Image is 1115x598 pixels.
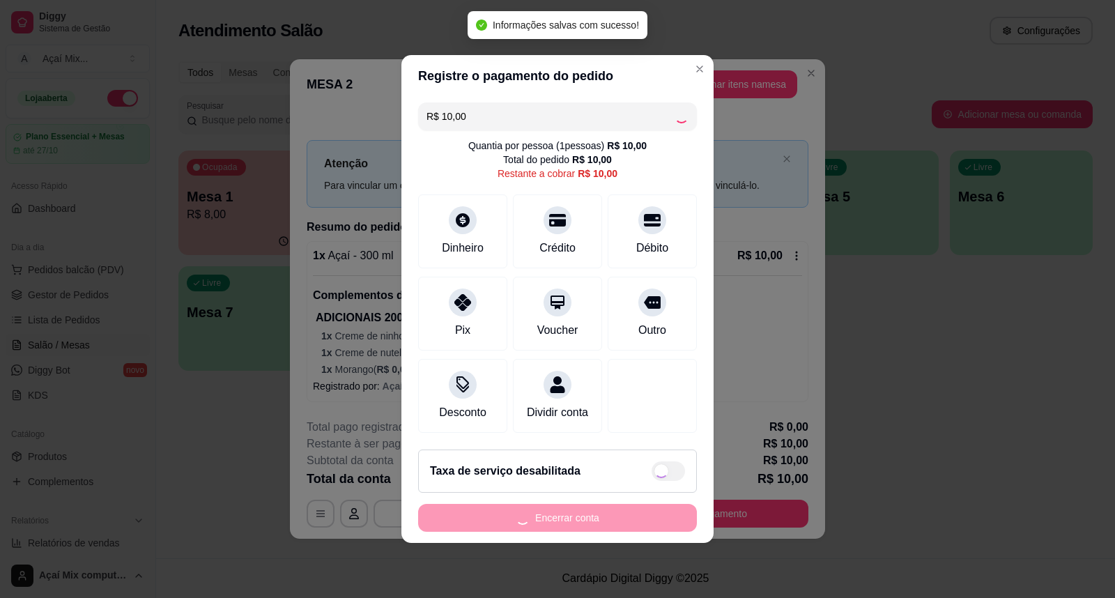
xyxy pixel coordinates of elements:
button: Close [689,58,711,80]
div: Restante a cobrar [498,167,617,181]
div: R$ 10,00 [572,153,612,167]
div: Quantia por pessoa ( 1 pessoas) [468,139,647,153]
div: Desconto [439,404,486,421]
span: check-circle [476,20,487,31]
div: Voucher [537,322,578,339]
div: Pix [455,322,470,339]
header: Registre o pagamento do pedido [401,55,714,97]
div: Dinheiro [442,240,484,256]
div: Dividir conta [527,404,588,421]
div: Outro [638,322,666,339]
div: Débito [636,240,668,256]
input: Ex.: hambúrguer de cordeiro [426,102,675,130]
div: Total do pedido [503,153,612,167]
div: Loading [675,109,689,123]
div: R$ 10,00 [607,139,647,153]
div: R$ 10,00 [578,167,617,181]
span: Informações salvas com sucesso! [493,20,639,31]
div: Crédito [539,240,576,256]
h2: Taxa de serviço desabilitada [430,463,580,480]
